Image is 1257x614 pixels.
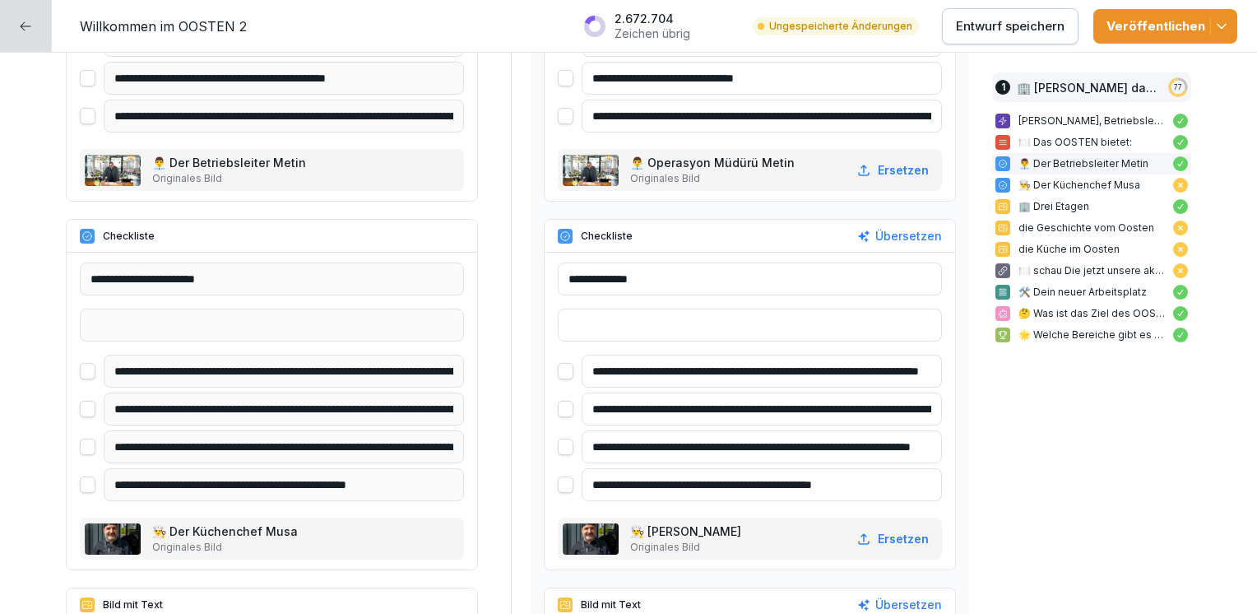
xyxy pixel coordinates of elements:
[1018,285,1165,300] p: 🛠️ Dein neuer Arbeitsplatz
[103,229,155,244] p: Checkliste
[615,12,690,26] p: 2.672.704
[85,155,141,186] img: qoyrgtb8houml3pl099pfgm1.png
[563,523,619,555] img: jgfekqn550khiafa9lad033u.png
[103,598,163,612] p: Bild mit Text
[857,227,942,245] button: Übersetzen
[80,16,247,36] p: Willkommen im OOSTEN 2
[1093,9,1237,44] button: Veröffentlichen
[1018,242,1165,257] p: die Küche im Oosten
[1018,156,1165,171] p: 👨‍💼 Der Betriebsleiter Metin
[85,523,141,555] img: jgfekqn550khiafa9lad033u.png
[581,229,633,244] p: Checkliste
[630,171,798,186] p: Originales Bild
[942,8,1078,44] button: Entwurf speichern
[956,17,1065,35] p: Entwurf speichern
[615,26,690,41] p: Zeichen übrig
[630,523,744,540] p: 👨‍🍳 [PERSON_NAME]
[1018,178,1165,193] p: 👨‍🍳 Der Küchenchef Musa
[152,523,301,540] p: 👨‍🍳 Der Küchenchef Musa
[563,155,619,186] img: qoyrgtb8houml3pl099pfgm1.png
[630,154,798,171] p: 👨‍💼 Operasyon Müdürü Metin
[152,171,309,186] p: Originales Bild
[152,540,301,555] p: Originales Bild
[1018,221,1165,235] p: die Geschichte vom Oosten
[575,5,738,47] button: 2.672.704Zeichen übrig
[1018,263,1165,278] p: 🍽️ schau Die jetzt unsere aktuelle Speisekarte(n) an
[630,540,744,555] p: Originales Bild
[1174,82,1182,92] p: 77
[1106,17,1224,35] div: Veröffentlichen
[769,19,912,34] p: Ungespeicherte Änderungen
[1018,114,1165,128] p: [PERSON_NAME], Betriebsleiter des OOSTEN
[581,598,641,612] p: Bild mit Text
[152,154,309,171] p: 👨‍💼 Der Betriebsleiter Metin
[1018,328,1165,342] p: 🌟 Welche Bereiche gibt es im OOSTEN? Wähle alle zutreffenden Antworten aus.
[1017,79,1160,96] p: 🏢 [PERSON_NAME] das OOSTEN kennen
[1018,199,1165,214] p: 🏢 Drei Etagen
[1018,135,1165,150] p: 🍽️ Das OOSTEN bietet:
[857,596,942,614] button: Übersetzen
[1018,306,1165,321] p: 🤔 Was ist das Ziel des OOSTEN?
[878,161,929,179] p: Ersetzen
[878,530,929,547] p: Ersetzen
[995,80,1010,95] div: 1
